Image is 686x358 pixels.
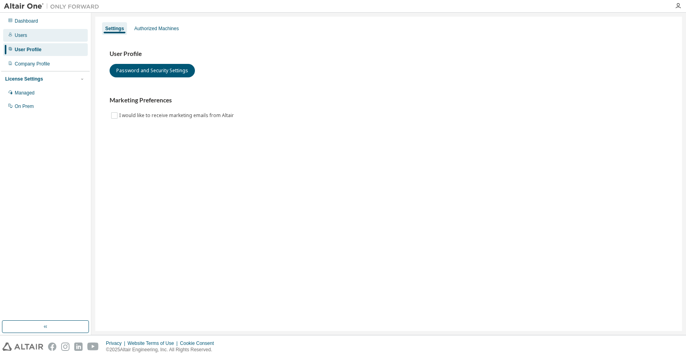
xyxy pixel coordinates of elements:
[134,25,179,32] div: Authorized Machines
[106,346,219,353] p: © 2025 Altair Engineering, Inc. All Rights Reserved.
[15,32,27,38] div: Users
[74,343,83,351] img: linkedin.svg
[105,25,124,32] div: Settings
[4,2,103,10] img: Altair One
[48,343,56,351] img: facebook.svg
[180,340,218,346] div: Cookie Consent
[110,64,195,77] button: Password and Security Settings
[15,18,38,24] div: Dashboard
[87,343,99,351] img: youtube.svg
[110,50,668,58] h3: User Profile
[61,343,69,351] img: instagram.svg
[15,46,41,53] div: User Profile
[5,76,43,82] div: License Settings
[119,111,235,120] label: I would like to receive marketing emails from Altair
[127,340,180,346] div: Website Terms of Use
[15,103,34,110] div: On Prem
[106,340,127,346] div: Privacy
[110,96,668,104] h3: Marketing Preferences
[15,61,50,67] div: Company Profile
[15,90,35,96] div: Managed
[2,343,43,351] img: altair_logo.svg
